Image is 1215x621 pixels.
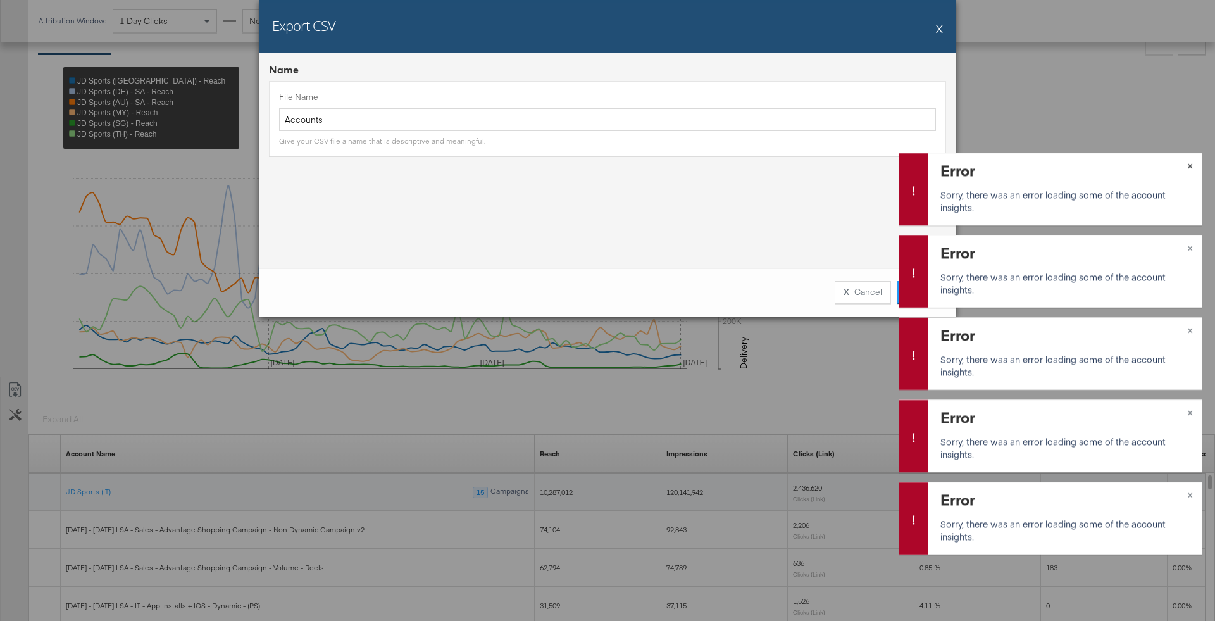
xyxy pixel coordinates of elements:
button: × [1178,400,1202,423]
a: Save [897,281,943,304]
button: × [1178,318,1202,341]
div: Error [940,489,1186,510]
button: × [1178,482,1202,505]
button: × [1178,153,1202,176]
button: XCancel [835,281,891,304]
div: Error [940,160,1186,180]
p: Sorry, there was an error loading some of the account insights. [940,435,1186,460]
h2: Export CSV [272,16,335,35]
p: Sorry, there was an error loading some of the account insights. [940,517,1186,543]
label: File Name [279,91,936,103]
div: Error [940,242,1186,263]
div: Error [940,406,1186,427]
p: Sorry, there was an error loading some of the account insights. [940,270,1186,296]
span: × [1187,157,1193,172]
button: X [936,16,943,41]
span: × [1187,322,1193,336]
div: Error [940,324,1186,345]
div: Name [269,63,946,77]
strong: X [844,286,849,298]
button: × [1178,235,1202,258]
p: Sorry, there was an error loading some of the account insights. [940,353,1186,378]
span: × [1187,486,1193,501]
span: × [1187,404,1193,418]
span: × [1187,239,1193,254]
p: Sorry, there was an error loading some of the account insights. [940,188,1186,213]
div: Give your CSV file a name that is descriptive and meaningful. [279,136,485,146]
